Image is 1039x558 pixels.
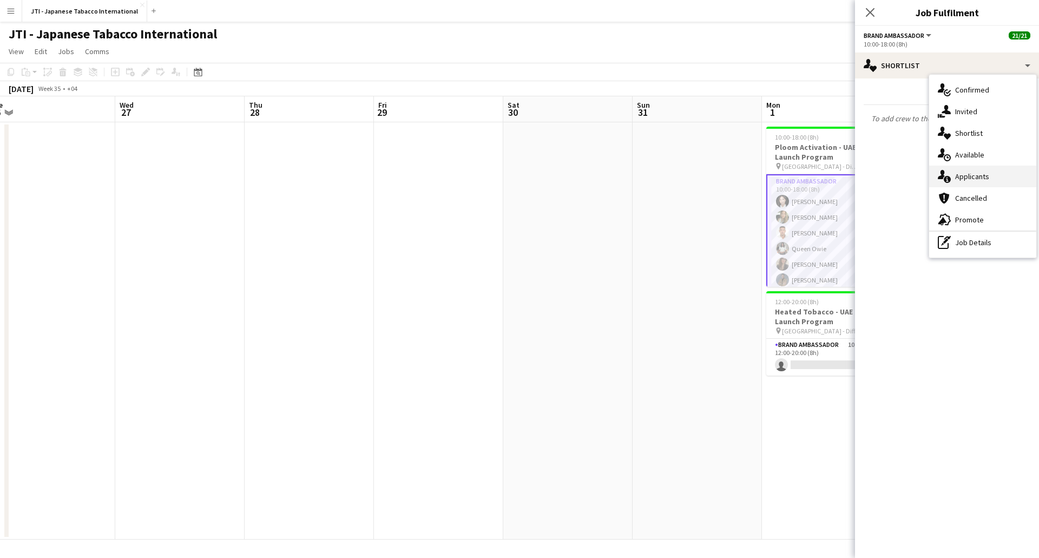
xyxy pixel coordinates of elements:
[929,101,1036,122] div: Invited
[9,26,217,42] h1: JTI - Japanese Tabacco International
[855,5,1039,19] h3: Job Fulfilment
[766,291,887,376] app-job-card: 12:00-20:00 (8h)0/1Heated Tobacco - UAE Launch Program [GEOGRAPHIC_DATA] - Different locations1 R...
[766,100,780,110] span: Mon
[766,142,887,162] h3: Ploom Activation - UAE Launch Program
[35,47,47,56] span: Edit
[864,40,1030,48] div: 10:00-18:00 (8h)
[929,79,1036,101] div: Confirmed
[929,232,1036,253] div: Job Details
[635,106,650,119] span: 31
[766,127,887,287] app-job-card: 10:00-18:00 (8h)21/21Ploom Activation - UAE Launch Program [GEOGRAPHIC_DATA] - Different location...
[864,31,933,40] button: Brand Ambassador
[81,44,114,58] a: Comms
[118,106,134,119] span: 27
[775,133,819,141] span: 10:00-18:00 (8h)
[766,339,887,376] app-card-role: Brand Ambassador104A0/112:00-20:00 (8h)
[4,44,28,58] a: View
[67,84,77,93] div: +04
[637,100,650,110] span: Sun
[929,166,1036,187] div: Applicants
[247,106,262,119] span: 28
[378,100,387,110] span: Fri
[766,174,887,499] app-card-role: Brand Ambassador19/1910:00-18:00 (8h)[PERSON_NAME][PERSON_NAME][PERSON_NAME]Queen Owie[PERSON_NAM...
[30,44,51,58] a: Edit
[9,47,24,56] span: View
[54,44,78,58] a: Jobs
[864,31,924,40] span: Brand Ambassador
[929,144,1036,166] div: Available
[9,83,34,94] div: [DATE]
[506,106,519,119] span: 30
[249,100,262,110] span: Thu
[36,84,63,93] span: Week 35
[508,100,519,110] span: Sat
[855,52,1039,78] div: Shortlist
[929,187,1036,209] div: Cancelled
[775,298,819,306] span: 12:00-20:00 (8h)
[782,162,860,170] span: [GEOGRAPHIC_DATA] - Different locations
[1009,31,1030,40] span: 21/21
[782,327,863,335] span: [GEOGRAPHIC_DATA] - Different locations
[58,47,74,56] span: Jobs
[22,1,147,22] button: JTI - Japanese Tabacco International
[855,109,1039,128] p: To add crew to the shortlist, click on heart icon.
[765,106,780,119] span: 1
[766,307,887,326] h3: Heated Tobacco - UAE Launch Program
[929,122,1036,144] div: Shortlist
[120,100,134,110] span: Wed
[377,106,387,119] span: 29
[929,209,1036,231] div: Promote
[85,47,109,56] span: Comms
